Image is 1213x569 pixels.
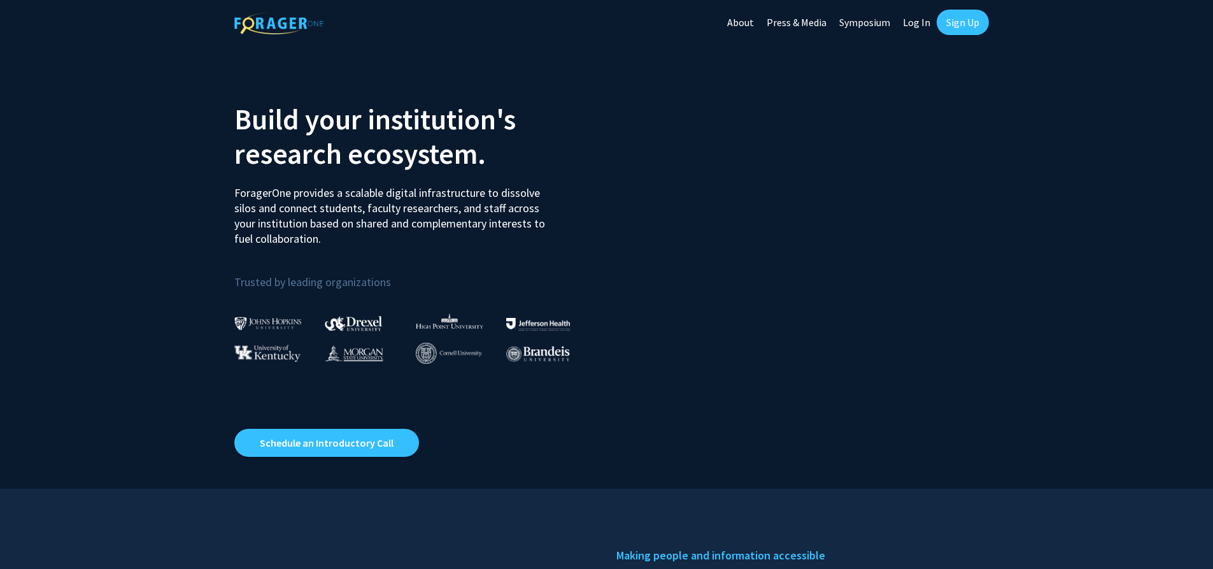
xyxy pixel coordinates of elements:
h2: Build your institution's research ecosystem. [234,102,597,171]
img: Johns Hopkins University [234,317,302,330]
a: Opens in a new tab [234,429,419,457]
img: Morgan State University [325,345,383,361]
a: Sign Up [937,10,989,35]
img: High Point University [416,313,483,329]
img: ForagerOne Logo [234,12,323,34]
img: Brandeis University [506,346,570,362]
img: University of Kentucky [234,345,301,362]
p: ForagerOne provides a scalable digital infrastructure to dissolve silos and connect students, fac... [234,176,554,247]
p: Trusted by leading organizations [234,257,597,292]
img: Cornell University [416,343,482,364]
h5: Making people and information accessible [616,546,979,565]
img: Drexel University [325,316,382,331]
img: Thomas Jefferson University [506,318,570,330]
